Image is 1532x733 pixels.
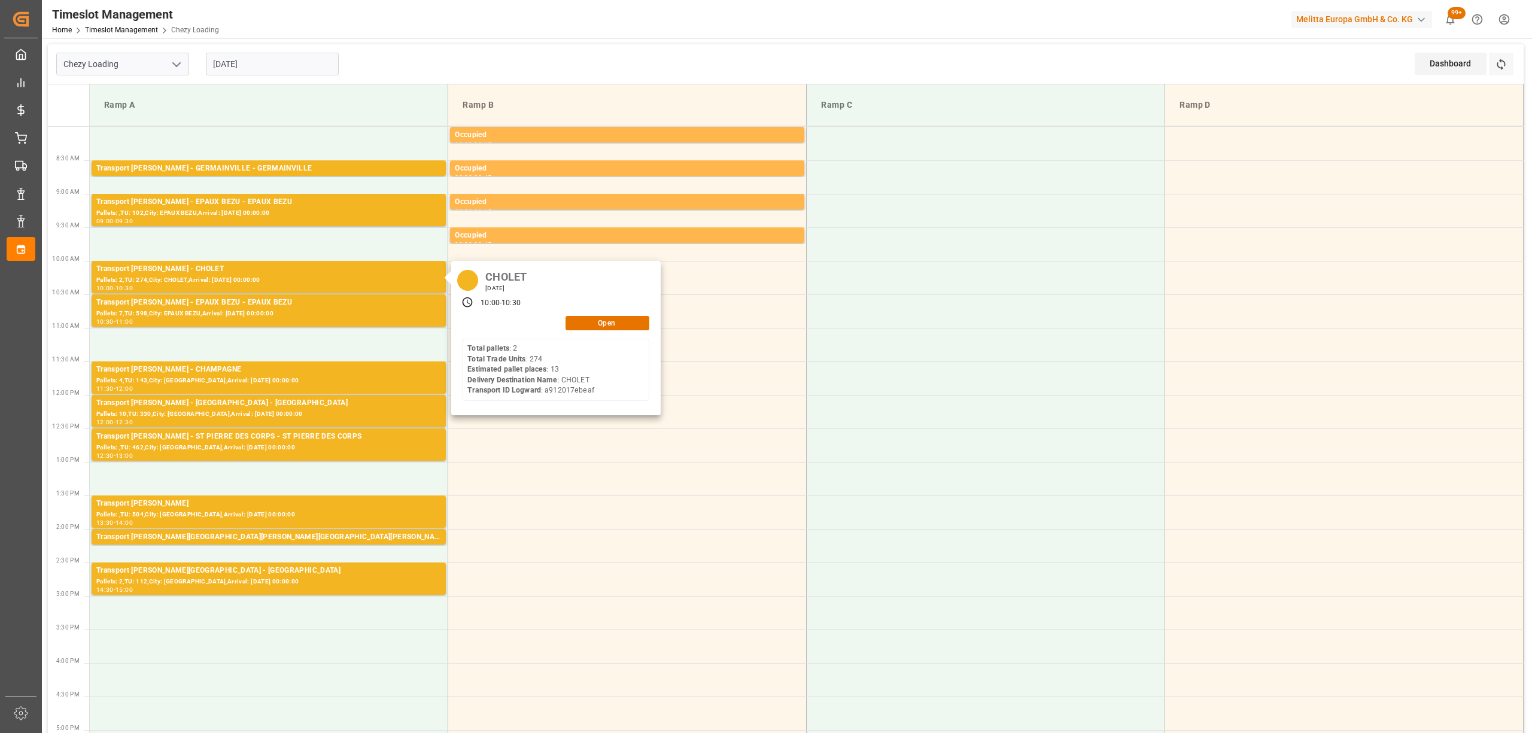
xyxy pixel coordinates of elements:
div: Pallets: 7,TU: 598,City: EPAUX BEZU,Arrival: [DATE] 00:00:00 [96,309,441,319]
div: 09:30 [115,218,133,224]
div: Transport [PERSON_NAME] - EPAUX BEZU - EPAUX BEZU [96,196,441,208]
div: Occupied [455,196,800,208]
div: - [114,419,115,425]
div: - [114,386,115,391]
div: 08:00 [455,141,472,147]
div: - [472,141,474,147]
span: 10:30 AM [52,289,80,296]
div: - [114,319,115,324]
div: Transport [PERSON_NAME][GEOGRAPHIC_DATA][PERSON_NAME][GEOGRAPHIC_DATA][PERSON_NAME] [96,531,441,543]
input: DD-MM-YYYY [206,53,339,75]
span: 2:30 PM [56,557,80,564]
div: 10:30 [501,298,521,309]
div: Occupied [455,129,800,141]
div: Transport [PERSON_NAME][GEOGRAPHIC_DATA] - [GEOGRAPHIC_DATA] [96,565,441,577]
span: 99+ [1448,7,1466,19]
div: CHOLET [481,267,531,284]
span: 12:30 PM [52,423,80,430]
div: 09:45 [474,242,491,247]
div: - [114,520,115,525]
button: Open [566,316,649,330]
div: Dashboard [1415,53,1487,75]
div: 12:30 [115,419,133,425]
div: - [472,175,474,180]
div: Transport [PERSON_NAME] - EPAUX BEZU - EPAUX BEZU [96,297,441,309]
div: 15:00 [115,587,133,592]
span: 2:00 PM [56,524,80,530]
div: - [114,453,115,458]
div: 10:30 [96,319,114,324]
b: Total pallets [467,344,509,352]
b: Transport ID Logward [467,386,541,394]
div: Occupied [455,230,800,242]
div: - [114,218,115,224]
span: 9:00 AM [56,188,80,195]
div: Pallets: 2,TU: 122,City: [GEOGRAPHIC_DATA],Arrival: [DATE] 00:00:00 [96,175,441,185]
div: Transport [PERSON_NAME] - GERMAINVILLE - GERMAINVILLE [96,163,441,175]
span: 11:30 AM [52,356,80,363]
div: - [114,285,115,291]
div: 09:00 [455,208,472,214]
span: 4:30 PM [56,691,80,698]
div: 09:15 [474,208,491,214]
div: Transport [PERSON_NAME] - ST PIERRE DES CORPS - ST PIERRE DES CORPS [96,431,441,443]
div: - [500,298,501,309]
div: 08:15 [474,141,491,147]
div: Transport [PERSON_NAME] - CHAMPAGNE [96,364,441,376]
div: Occupied [455,163,800,175]
div: Pallets: ,TU: 504,City: [GEOGRAPHIC_DATA],Arrival: [DATE] 00:00:00 [96,510,441,520]
div: Pallets: 10,TU: 330,City: [GEOGRAPHIC_DATA],Arrival: [DATE] 00:00:00 [96,409,441,419]
div: Transport [PERSON_NAME] [96,498,441,510]
div: Ramp B [458,94,797,116]
b: Total Trade Units [467,355,525,363]
b: Delivery Destination Name [467,376,557,384]
span: 4:00 PM [56,658,80,664]
span: 11:00 AM [52,323,80,329]
span: 3:00 PM [56,591,80,597]
span: 1:30 PM [56,490,80,497]
div: 12:30 [96,453,114,458]
div: 14:00 [115,520,133,525]
div: Pallets: 4,TU: 143,City: [GEOGRAPHIC_DATA],Arrival: [DATE] 00:00:00 [96,376,441,386]
a: Timeslot Management [85,26,158,34]
div: 10:30 [115,285,133,291]
div: 08:30 [455,175,472,180]
div: Transport [PERSON_NAME] - [GEOGRAPHIC_DATA] - [GEOGRAPHIC_DATA] [96,397,441,409]
div: 11:00 [115,319,133,324]
div: Melitta Europa GmbH & Co. KG [1291,11,1432,28]
span: 3:30 PM [56,624,80,631]
div: Pallets: ,TU: 102,City: EPAUX BEZU,Arrival: [DATE] 00:00:00 [96,208,441,218]
button: Melitta Europa GmbH & Co. KG [1291,8,1437,31]
a: Home [52,26,72,34]
div: 09:00 [96,218,114,224]
div: 10:00 [481,298,500,309]
div: - [472,208,474,214]
b: Estimated pallet places [467,365,546,373]
div: [DATE] [481,284,531,293]
div: Pallets: 2,TU: 274,City: CHOLET,Arrival: [DATE] 00:00:00 [96,275,441,285]
span: 9:30 AM [56,222,80,229]
div: 09:30 [455,242,472,247]
div: Timeslot Management [52,5,219,23]
div: 13:30 [96,520,114,525]
div: 13:00 [115,453,133,458]
div: Ramp A [99,94,438,116]
div: 11:30 [96,386,114,391]
span: 5:00 PM [56,725,80,731]
div: Pallets: ,TU: 462,City: [GEOGRAPHIC_DATA],Arrival: [DATE] 00:00:00 [96,443,441,453]
div: Transport [PERSON_NAME] - CHOLET [96,263,441,275]
span: 1:00 PM [56,457,80,463]
div: Pallets: 1,TU: 29,City: [GEOGRAPHIC_DATA],Arrival: [DATE] 00:00:00 [96,543,441,553]
div: 10:00 [96,285,114,291]
div: 12:00 [115,386,133,391]
input: Type to search/select [56,53,189,75]
div: : 2 : 274 : 13 : CHOLET : a912017ebeaf [467,343,594,396]
span: 12:00 PM [52,390,80,396]
div: 12:00 [96,419,114,425]
span: 8:30 AM [56,155,80,162]
div: 14:30 [96,587,114,592]
button: open menu [167,55,185,74]
div: 08:45 [474,175,491,180]
span: 10:00 AM [52,256,80,262]
div: - [114,587,115,592]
